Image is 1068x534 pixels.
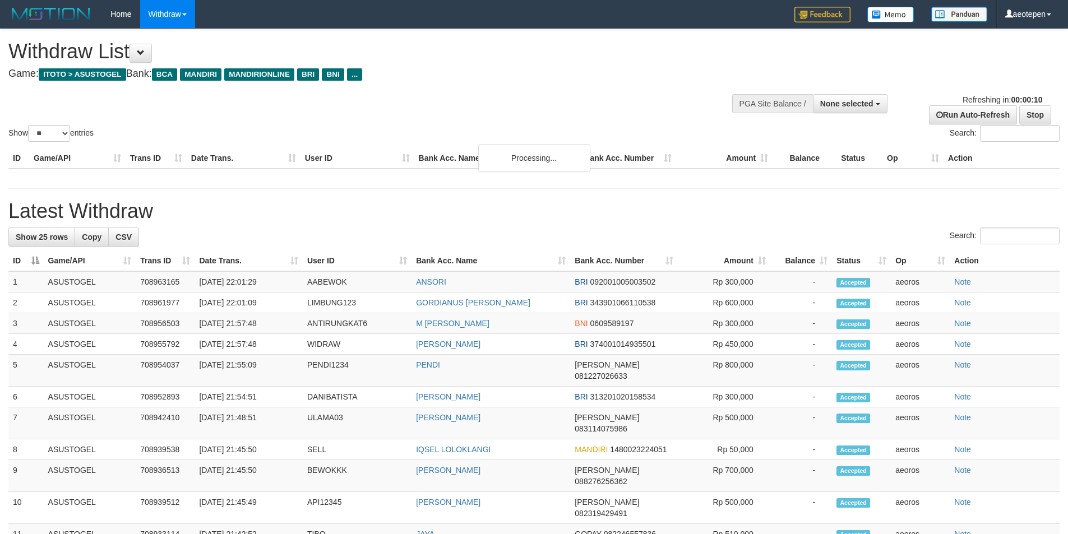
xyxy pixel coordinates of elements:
td: 708936513 [136,460,195,492]
a: M [PERSON_NAME] [416,319,489,328]
td: 7 [8,407,44,439]
td: 2 [8,292,44,313]
span: Accepted [836,319,870,329]
th: Trans ID: activate to sort column ascending [136,250,195,271]
td: aeoros [891,292,950,313]
span: Accepted [836,393,870,402]
td: ASUSTOGEL [44,407,136,439]
td: [DATE] 21:54:51 [195,387,303,407]
td: - [770,439,832,460]
select: Showentries [28,125,70,142]
h1: Latest Withdraw [8,200,1060,222]
th: Amount: activate to sort column ascending [678,250,770,271]
a: IQSEL LOLOKLANGI [416,445,491,454]
th: Date Trans.: activate to sort column ascending [195,250,303,271]
th: User ID [300,148,414,169]
span: ... [347,68,362,81]
td: [DATE] 22:01:29 [195,271,303,292]
span: BRI [575,277,588,286]
td: [DATE] 21:45:49 [195,492,303,524]
td: LIMBUNG123 [303,292,412,313]
span: Copy 0609589197 to clipboard [590,319,634,328]
a: Note [954,498,971,507]
span: Accepted [836,361,870,370]
td: - [770,407,832,439]
div: Processing... [478,144,590,172]
span: MANDIRI [180,68,221,81]
td: aeoros [891,313,950,334]
td: - [770,387,832,407]
td: [DATE] 21:45:50 [195,439,303,460]
a: Note [954,392,971,401]
span: MANDIRI [575,445,608,454]
td: ASUSTOGEL [44,313,136,334]
td: Rp 800,000 [678,355,770,387]
td: DANIBATISTA [303,387,412,407]
td: aeoros [891,407,950,439]
td: Rp 600,000 [678,292,770,313]
td: - [770,292,832,313]
td: 708956503 [136,313,195,334]
a: [PERSON_NAME] [416,498,480,507]
a: Note [954,298,971,307]
td: 708961977 [136,292,195,313]
span: BRI [575,298,588,307]
th: User ID: activate to sort column ascending [303,250,412,271]
td: ASUSTOGEL [44,334,136,355]
td: - [770,355,832,387]
td: PENDI1234 [303,355,412,387]
th: Bank Acc. Number: activate to sort column ascending [570,250,678,271]
th: ID: activate to sort column descending [8,250,44,271]
span: BNI [575,319,588,328]
span: Copy 374001014935501 to clipboard [590,340,656,349]
th: Bank Acc. Number [580,148,676,169]
td: ASUSTOGEL [44,271,136,292]
td: BEWOKKK [303,460,412,492]
span: Copy 081227026633 to clipboard [575,372,627,380]
th: ID [8,148,29,169]
td: 1 [8,271,44,292]
input: Search: [980,125,1060,142]
td: 708954037 [136,355,195,387]
td: ULAMA03 [303,407,412,439]
span: Copy 343901066110538 to clipboard [590,298,656,307]
span: Accepted [836,299,870,308]
td: ASUSTOGEL [44,387,136,407]
h1: Withdraw List [8,40,701,63]
td: ASUSTOGEL [44,460,136,492]
td: 708939538 [136,439,195,460]
td: Rp 450,000 [678,334,770,355]
td: Rp 300,000 [678,387,770,407]
a: Copy [75,227,109,247]
td: aeoros [891,460,950,492]
td: 6 [8,387,44,407]
a: Note [954,466,971,475]
a: Note [954,277,971,286]
td: ASUSTOGEL [44,439,136,460]
td: 708955792 [136,334,195,355]
th: Game/API [29,148,126,169]
td: 708963165 [136,271,195,292]
span: Copy 313201020158534 to clipboard [590,392,656,401]
a: [PERSON_NAME] [416,392,480,401]
td: Rp 500,000 [678,492,770,524]
span: Show 25 rows [16,233,68,242]
td: Rp 300,000 [678,271,770,292]
a: CSV [108,227,139,247]
span: BCA [152,68,177,81]
td: Rp 300,000 [678,313,770,334]
label: Search: [950,227,1060,244]
th: Op [882,148,944,169]
th: Balance [773,148,836,169]
span: Copy [82,233,101,242]
th: Action [950,250,1060,271]
span: BRI [575,392,588,401]
th: Bank Acc. Name: activate to sort column ascending [412,250,570,271]
td: 708942410 [136,407,195,439]
span: [PERSON_NAME] [575,360,639,369]
img: MOTION_logo.png [8,6,94,22]
span: Accepted [836,278,870,287]
td: aeoros [891,355,950,387]
span: Accepted [836,498,870,508]
label: Search: [950,125,1060,142]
